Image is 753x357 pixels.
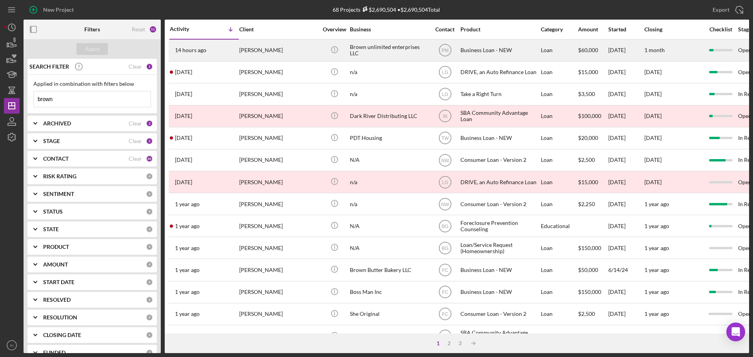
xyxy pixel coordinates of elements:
[442,268,448,273] text: FC
[460,172,539,192] div: DRIVE, an Auto Refinance Loan
[43,244,69,250] b: PRODUCT
[578,245,601,251] span: $150,000
[704,26,737,33] div: Checklist
[608,26,644,33] div: Started
[442,92,448,97] text: LG
[578,310,595,317] span: $2,500
[578,266,598,273] span: $50,000
[608,304,644,324] div: [DATE]
[43,279,75,285] b: START DATE
[442,333,448,339] text: SO
[29,63,69,70] b: SEARCH FILTER
[644,223,669,229] time: 1 year ago
[350,326,428,346] div: Jeka Studio LLC
[578,26,607,33] div: Amount
[175,69,192,75] time: 2025-09-10 12:33
[43,314,77,321] b: RESOLUTION
[175,179,192,185] time: 2025-03-07 19:02
[608,194,644,214] div: [DATE]
[146,314,153,321] div: 0
[455,340,466,346] div: 3
[433,340,444,346] div: 1
[43,191,74,197] b: SENTIMENT
[239,150,318,170] div: [PERSON_NAME]
[146,173,153,180] div: 0
[644,69,662,75] time: [DATE]
[239,106,318,127] div: [PERSON_NAME]
[541,326,577,346] div: Loan
[460,62,539,83] div: DRIVE, an Auto Refinance Loan
[239,62,318,83] div: [PERSON_NAME]
[541,216,577,236] div: Educational
[460,40,539,61] div: Business Loan - NEW
[43,226,59,232] b: STATE
[175,333,200,339] time: 2024-06-13 19:25
[441,158,449,163] text: NW
[43,2,74,18] div: New Project
[644,47,665,53] time: 1 month
[608,150,644,170] div: [DATE]
[239,172,318,192] div: [PERSON_NAME]
[350,106,428,127] div: Dark River Distributing LLC
[33,81,151,87] div: Applied in combination with filters below
[578,91,595,97] span: $3,500
[175,311,200,317] time: 2024-06-14 13:47
[644,91,662,97] time: [DATE]
[460,106,539,127] div: SBA Community Advantage Loan
[43,138,60,144] b: STAGE
[541,106,577,127] div: Loan
[149,25,157,33] div: 51
[175,113,192,119] time: 2025-05-12 02:06
[644,179,662,185] time: [DATE]
[578,172,607,192] div: $15,000
[541,40,577,61] div: Loan
[608,259,644,280] div: 6/14/24
[350,304,428,324] div: She Original
[146,279,153,286] div: 0
[350,26,428,33] div: Business
[175,223,200,229] time: 2024-06-28 15:25
[84,26,100,33] b: Filters
[146,296,153,303] div: 0
[578,69,598,75] span: $15,000
[146,332,153,339] div: 0
[239,26,318,33] div: Client
[608,216,644,236] div: [DATE]
[442,290,448,295] text: FC
[608,62,644,83] div: [DATE]
[43,261,68,268] b: AMOUNT
[129,156,142,162] div: Clear
[43,173,76,179] b: RISK RATING
[43,297,71,303] b: RESOLVED
[541,84,577,105] div: Loan
[460,282,539,303] div: Business Loan - NEW
[239,282,318,303] div: [PERSON_NAME]
[578,134,598,141] span: $20,000
[146,208,153,215] div: 0
[644,201,669,207] time: 1 year ago
[350,282,428,303] div: Boss Man Inc
[713,2,729,18] div: Export
[644,26,703,33] div: Closing
[350,216,428,236] div: N/A
[175,267,200,273] time: 2024-06-22 19:56
[460,84,539,105] div: Take a Right Turn
[460,26,539,33] div: Product
[146,190,153,198] div: 0
[541,150,577,170] div: Loan
[350,84,428,105] div: n/a
[350,172,428,192] div: n/a
[43,332,81,338] b: CLOSING DATE
[541,128,577,149] div: Loan
[43,120,71,127] b: ARCHIVED
[175,157,192,163] time: 2025-04-09 21:04
[350,128,428,149] div: PDT Housing
[541,26,577,33] div: Category
[644,134,662,141] time: [DATE]
[541,304,577,324] div: Loan
[608,237,644,258] div: [DATE]
[460,237,539,258] div: Loan/Service Request (Homeownership)
[644,332,671,339] time: 2 years ago
[239,216,318,236] div: [PERSON_NAME]
[441,201,449,207] text: NW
